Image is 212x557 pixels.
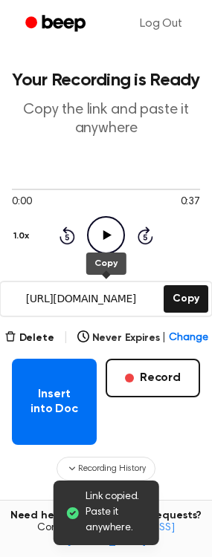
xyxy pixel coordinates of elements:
[15,10,99,39] a: Beep
[12,224,34,249] button: 1.0x
[12,195,31,210] span: 0:00
[125,6,197,42] a: Log Out
[9,522,203,548] span: Contact us
[86,253,126,275] button: Copy
[4,330,54,346] button: Delete
[12,71,200,89] h1: Your Recording is Ready
[67,523,175,547] a: [EMAIL_ADDRESS][DOMAIN_NAME]
[63,329,68,347] span: |
[106,359,200,397] button: Record
[169,330,208,346] span: Change
[164,285,208,313] button: Copy
[86,489,147,536] span: Link copied. Paste it anywhere.
[162,330,166,346] span: |
[78,462,145,475] span: Recording History
[12,359,97,445] button: Insert into Doc
[12,101,200,138] p: Copy the link and paste it anywhere
[181,195,200,210] span: 0:37
[57,457,155,481] button: Recording History
[77,330,208,346] button: Never Expires|Change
